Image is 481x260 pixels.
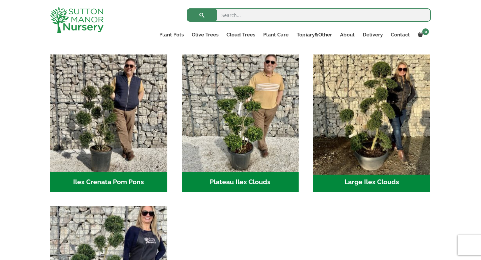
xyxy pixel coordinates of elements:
[310,51,433,174] img: Large Ilex Clouds
[222,30,259,39] a: Cloud Trees
[293,30,336,39] a: Topiary&Other
[313,172,431,192] h2: Large Ilex Clouds
[313,54,431,192] a: Visit product category Large Ilex Clouds
[50,54,167,172] img: Ilex Crenata Pom Pons
[50,172,167,192] h2: Ilex Crenata Pom Pons
[188,30,222,39] a: Olive Trees
[50,54,167,192] a: Visit product category Ilex Crenata Pom Pons
[182,54,299,192] a: Visit product category Plateau Ilex Clouds
[387,30,414,39] a: Contact
[187,8,431,22] input: Search...
[422,28,429,35] span: 0
[50,7,104,33] img: logo
[359,30,387,39] a: Delivery
[336,30,359,39] a: About
[259,30,293,39] a: Plant Care
[182,54,299,172] img: Plateau Ilex Clouds
[155,30,188,39] a: Plant Pots
[414,30,431,39] a: 0
[182,172,299,192] h2: Plateau Ilex Clouds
